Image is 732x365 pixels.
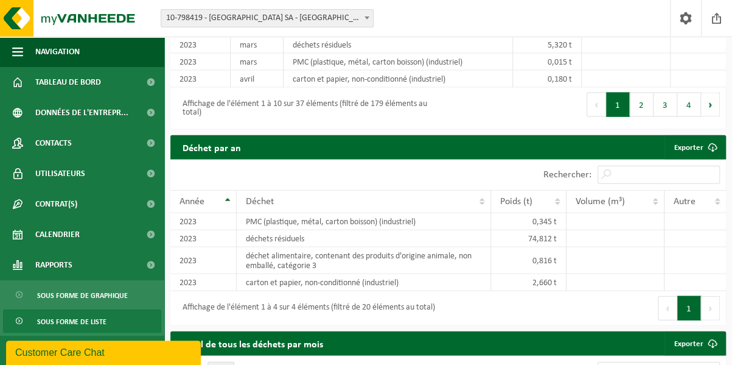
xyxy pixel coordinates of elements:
td: 0,015 t [513,54,582,71]
td: mars [231,54,284,71]
iframe: chat widget [6,338,203,365]
button: Next [701,93,720,117]
span: Autre [674,197,695,207]
button: 1 [677,296,701,321]
td: 0,345 t [491,213,566,230]
div: Affichage de l'élément 1 à 10 sur 37 éléments (filtré de 179 éléments au total) [176,94,442,123]
td: 2023 [170,247,237,274]
td: PMC (plastique, métal, carton boisson) (industriel) [237,213,490,230]
td: 0,180 t [513,71,582,88]
a: Sous forme de liste [3,310,161,333]
span: 10-798419 - PARC PALACE SA - UCCLE [161,10,373,27]
span: 10-798419 - PARC PALACE SA - UCCLE [161,9,374,27]
span: Données de l'entrepr... [35,97,128,128]
td: déchet alimentaire, contenant des produits d'origine animale, non emballé, catégorie 3 [237,247,490,274]
span: Sous forme de liste [37,310,106,333]
span: Année [180,197,204,207]
td: mars [231,37,284,54]
h2: Déchet par an [170,135,253,159]
td: 2023 [170,54,231,71]
div: Affichage de l'élément 1 à 4 sur 4 éléments (filtré de 20 éléments au total) [176,297,435,319]
a: Exporter [664,135,725,160]
td: déchets résiduels [237,230,490,247]
button: Next [701,296,720,321]
button: Previous [658,296,677,321]
td: avril [231,71,284,88]
td: 2023 [170,274,237,291]
td: 0,816 t [491,247,566,274]
span: Utilisateurs [35,158,85,189]
a: Exporter [664,331,725,356]
span: Volume (m³) [576,197,625,207]
td: 2023 [170,213,237,230]
td: carton et papier, non-conditionné (industriel) [284,71,514,88]
td: 2023 [170,230,237,247]
a: Sous forme de graphique [3,283,161,307]
button: 2 [630,93,654,117]
button: Previous [587,93,606,117]
span: Poids (t) [500,197,532,207]
td: déchets résiduels [284,37,514,54]
td: 2023 [170,71,231,88]
td: 5,320 t [513,37,582,54]
td: 2023 [170,37,231,54]
span: Sous forme de graphique [37,284,128,307]
button: 1 [606,93,630,117]
span: Navigation [35,37,80,67]
button: 3 [654,93,677,117]
span: Calendrier [35,219,80,250]
span: Déchet [246,197,274,207]
span: Tableau de bord [35,67,101,97]
td: carton et papier, non-conditionné (industriel) [237,274,490,291]
td: 74,812 t [491,230,566,247]
label: Rechercher: [543,171,591,180]
h2: Total de tous les déchets par mois [170,331,335,355]
td: PMC (plastique, métal, carton boisson) (industriel) [284,54,514,71]
span: Contacts [35,128,72,158]
td: 2,660 t [491,274,566,291]
span: Contrat(s) [35,189,77,219]
span: Rapports [35,250,72,280]
button: 4 [677,93,701,117]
